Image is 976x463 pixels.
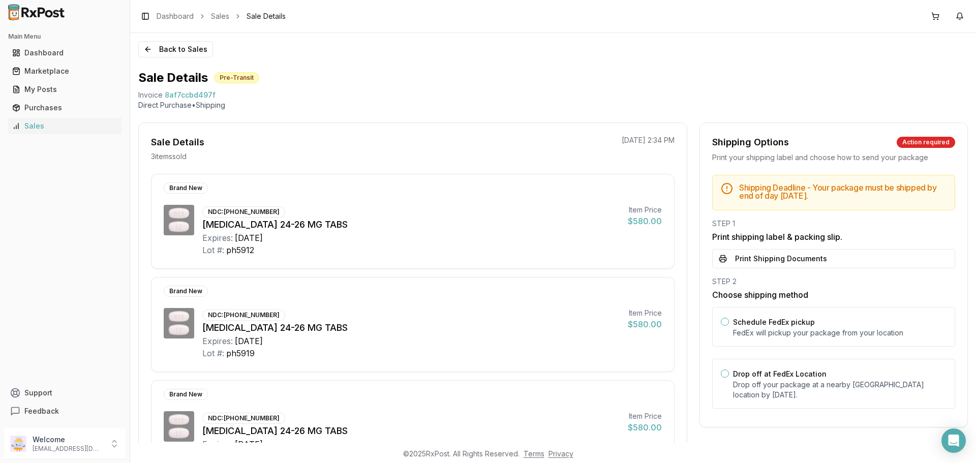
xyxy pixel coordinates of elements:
div: Marketplace [12,66,117,76]
div: [MEDICAL_DATA] 24-26 MG TABS [202,321,620,335]
a: Purchases [8,99,121,117]
div: NDC: [PHONE_NUMBER] [202,413,285,424]
div: ph5912 [226,244,254,256]
div: My Posts [12,84,117,95]
div: NDC: [PHONE_NUMBER] [202,310,285,321]
img: User avatar [10,436,26,452]
a: Dashboard [8,44,121,62]
div: Expires: [202,232,233,244]
h5: Shipping Deadline - Your package must be shipped by end of day [DATE] . [739,183,947,200]
label: Drop off at FedEx Location [733,369,827,378]
a: Sales [8,117,121,135]
p: [DATE] 2:34 PM [622,135,675,145]
div: Print your shipping label and choose how to send your package [712,152,955,163]
div: Item Price [628,205,662,215]
img: Entresto 24-26 MG TABS [164,205,194,235]
a: Privacy [548,449,573,458]
div: [DATE] [235,232,263,244]
div: [MEDICAL_DATA] 24-26 MG TABS [202,218,620,232]
div: Pre-Transit [214,72,259,83]
a: Terms [524,449,544,458]
div: $580.00 [628,318,662,330]
label: Schedule FedEx pickup [733,318,815,326]
button: Support [4,384,126,402]
span: Sale Details [247,11,286,21]
div: [DATE] [235,438,263,450]
button: Purchases [4,100,126,116]
div: Item Price [628,411,662,421]
a: Sales [211,11,229,21]
p: Drop off your package at a nearby [GEOGRAPHIC_DATA] location by [DATE] . [733,380,947,400]
button: Feedback [4,402,126,420]
div: Open Intercom Messenger [941,428,966,453]
div: $580.00 [628,215,662,227]
p: Welcome [33,435,103,445]
img: Entresto 24-26 MG TABS [164,411,194,442]
h1: Sale Details [138,70,208,86]
span: Feedback [24,406,59,416]
p: Direct Purchase • Shipping [138,100,968,110]
nav: breadcrumb [157,11,286,21]
a: Dashboard [157,11,194,21]
div: Brand New [164,286,208,297]
p: FedEx will pickup your package from your location [733,328,947,338]
div: Sale Details [151,135,204,149]
button: Marketplace [4,63,126,79]
span: 8af7ccbd497f [165,90,216,100]
div: Lot #: [202,244,224,256]
div: Invoice [138,90,163,100]
button: Print Shipping Documents [712,249,955,268]
div: [DATE] [235,335,263,347]
div: Shipping Options [712,135,789,149]
div: ph5919 [226,347,255,359]
div: Brand New [164,389,208,400]
div: Action required [897,137,955,148]
img: Entresto 24-26 MG TABS [164,308,194,338]
button: Dashboard [4,45,126,61]
div: Lot #: [202,347,224,359]
div: Dashboard [12,48,117,58]
h3: Choose shipping method [712,289,955,301]
div: Item Price [628,308,662,318]
p: [EMAIL_ADDRESS][DOMAIN_NAME] [33,445,103,453]
div: Sales [12,121,117,131]
h2: Main Menu [8,33,121,41]
div: Expires: [202,438,233,450]
div: Expires: [202,335,233,347]
div: Purchases [12,103,117,113]
button: Sales [4,118,126,134]
p: 3 item s sold [151,151,187,162]
div: STEP 1 [712,219,955,229]
div: STEP 2 [712,276,955,287]
img: RxPost Logo [4,4,69,20]
div: [MEDICAL_DATA] 24-26 MG TABS [202,424,620,438]
a: Marketplace [8,62,121,80]
a: My Posts [8,80,121,99]
div: $580.00 [628,421,662,434]
h3: Print shipping label & packing slip. [712,231,955,243]
div: NDC: [PHONE_NUMBER] [202,206,285,218]
button: Back to Sales [138,41,213,57]
button: My Posts [4,81,126,98]
div: Brand New [164,182,208,194]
